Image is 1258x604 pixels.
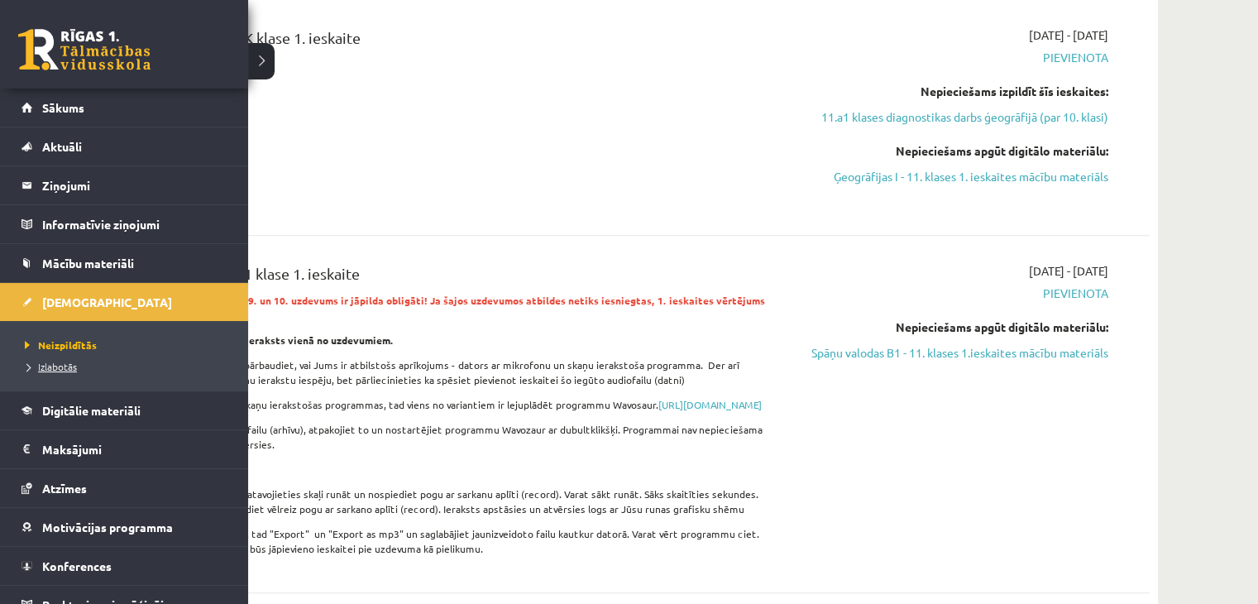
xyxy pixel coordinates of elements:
span: Motivācijas programma [42,520,173,534]
p: Lejuplādējiet programmas failu (arhīvu), atpakojiet to un nostartējiet programmu Wavozaur ar dubu... [124,422,772,452]
div: Nepieciešams izpildīt šīs ieskaites: [796,83,1108,100]
span: Mācību materiāli [42,256,134,271]
span: Pievienota [796,49,1108,66]
a: Atzīmes [22,469,227,507]
a: Ģeogrāfijas I - 11. klases 1. ieskaites mācību materiāls [796,168,1108,185]
a: Sākums [22,89,227,127]
span: Konferences [42,558,112,573]
a: Informatīvie ziņojumi [22,205,227,243]
p: Izvēlaties no izvēlnes "File", tad "Export" un "Export as mp3" un saglabājiet jaunizveidoto failu... [124,526,772,556]
legend: Informatīvie ziņojumi [42,205,227,243]
a: 11.a1 klases diagnostikas darbs ģeogrāfijā (par 10. klasi) [796,108,1108,126]
div: Ģeogrāfija 11.a1 JK klase 1. ieskaite [124,26,772,57]
div: Nepieciešams apgūt digitālo materiālu: [796,319,1108,336]
span: Atzīmes [42,481,87,496]
legend: Ziņojumi [42,166,227,204]
a: Maksājumi [22,430,227,468]
span: Sākums [42,100,84,115]
a: Spāņu valodas B1 - 11. klases 1.ieskaites mācību materiāls [796,344,1108,362]
a: Aktuāli [22,127,227,165]
a: Motivācijas programma [22,508,227,546]
p: Pirms ieskaites pildīšanas pārbaudiet, vai Jums ir atbilstošs aprīkojums - dators ar mikrofonu un... [124,357,772,387]
a: [DEMOGRAPHIC_DATA] [22,283,227,321]
span: Neizpildītās [21,338,97,352]
span: Digitālie materiāli [42,403,141,418]
div: Nepieciešams apgūt digitālo materiālu: [796,142,1108,160]
span: [DEMOGRAPHIC_DATA] [42,295,172,309]
a: [URL][DOMAIN_NAME] [658,398,762,411]
a: Mācību materiāli [22,244,227,282]
span: Aktuāli [42,139,82,154]
span: [DATE] - [DATE] [1029,262,1108,280]
a: Konferences [22,547,227,585]
strong: Ieskaitē būs jāveic audio ieraksts vienā no uzdevumiem. [124,333,394,347]
a: Neizpildītās [21,338,232,352]
div: Spāņu valoda 11.a1 klase 1. ieskaite [124,262,772,293]
legend: Maksājumi [42,430,227,468]
p: Ja Jums datorā nav savas skaņu ierakstošas programmas, tad viens no variantiem ir lejuplādēt prog... [124,397,772,412]
a: Rīgas 1. Tālmācības vidusskola [18,29,151,70]
a: Izlabotās [21,359,232,374]
p: Startējiet programmu, sagatavojieties skaļi runāt un nospiediet pogu ar sarkanu aplīti (record). ... [124,487,772,516]
a: Ziņojumi [22,166,227,204]
strong: Lūdzu ņem vērā, ka 7., 8., 9. un 10. uzdevums ir jāpilda obligāti! Ja šajos uzdevumos atbildes ne... [124,294,765,322]
span: [DATE] - [DATE] [1029,26,1108,44]
a: Digitālie materiāli [22,391,227,429]
span: Izlabotās [21,360,77,373]
span: Pievienota [796,285,1108,302]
